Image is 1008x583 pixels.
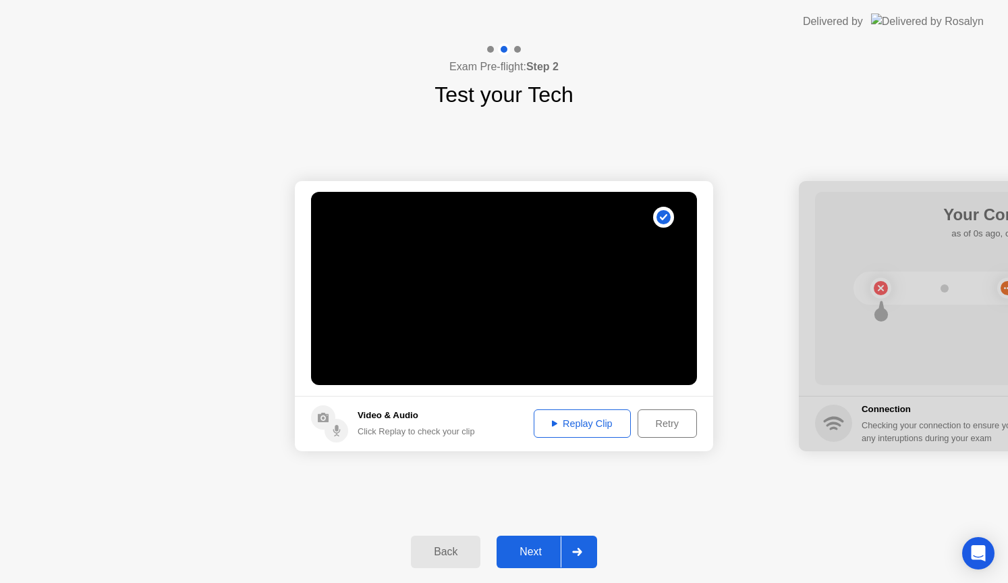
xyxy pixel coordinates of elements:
img: Delivered by Rosalyn [871,14,984,29]
button: Next [497,536,597,568]
button: Replay Clip [534,409,631,438]
div: Retry [642,418,692,429]
div: Open Intercom Messenger [962,537,995,569]
h1: Test your Tech [435,78,573,111]
div: Replay Clip [538,418,626,429]
h5: Video & Audio [358,409,475,422]
div: Next [501,546,561,558]
b: Step 2 [526,61,559,72]
div: Delivered by [803,14,863,30]
button: Retry [638,409,697,438]
h4: Exam Pre-flight: [449,59,559,75]
div: Click Replay to check your clip [358,425,475,438]
button: Back [411,536,480,568]
div: Back [415,546,476,558]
